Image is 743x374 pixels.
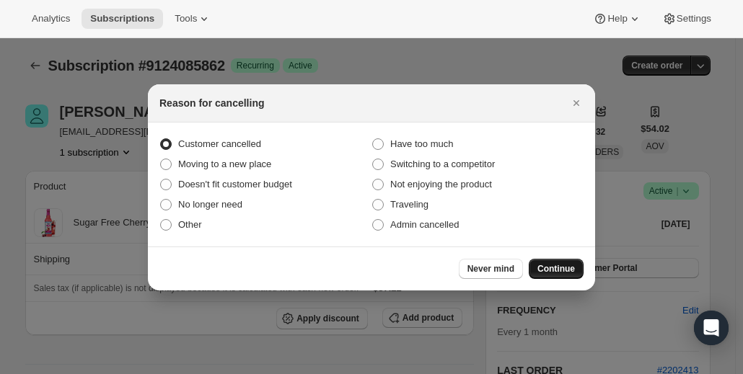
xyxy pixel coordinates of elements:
[607,13,627,25] span: Help
[459,259,523,279] button: Never mind
[32,13,70,25] span: Analytics
[584,9,650,29] button: Help
[82,9,163,29] button: Subscriptions
[566,93,586,113] button: Close
[529,259,584,279] button: Continue
[467,263,514,275] span: Never mind
[537,263,575,275] span: Continue
[390,138,453,149] span: Have too much
[178,159,271,169] span: Moving to a new place
[90,13,154,25] span: Subscriptions
[23,9,79,29] button: Analytics
[159,96,264,110] h2: Reason for cancelling
[390,179,492,190] span: Not enjoying the product
[390,159,495,169] span: Switching to a competitor
[178,138,261,149] span: Customer cancelled
[178,199,242,210] span: No longer need
[178,179,292,190] span: Doesn't fit customer budget
[175,13,197,25] span: Tools
[390,199,428,210] span: Traveling
[166,9,220,29] button: Tools
[694,311,729,345] div: Open Intercom Messenger
[390,219,459,230] span: Admin cancelled
[677,13,711,25] span: Settings
[178,219,202,230] span: Other
[654,9,720,29] button: Settings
